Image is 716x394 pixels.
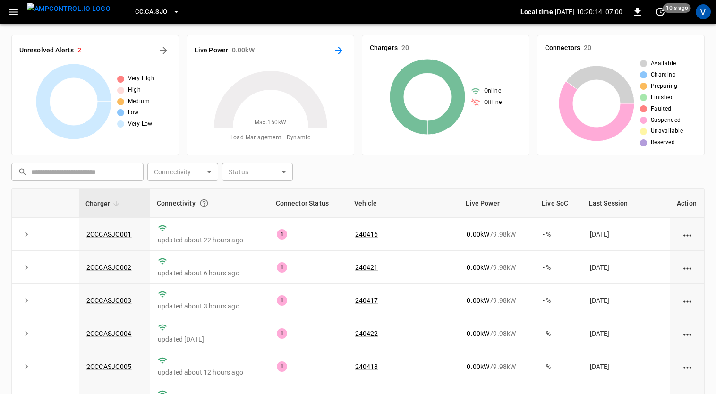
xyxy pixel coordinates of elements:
[467,263,489,272] p: 0.00 kW
[653,4,668,19] button: set refresh interval
[520,7,553,17] p: Local time
[269,189,348,218] th: Connector Status
[467,362,528,371] div: / 9.98 kW
[651,59,676,69] span: Available
[77,45,81,56] h6: 2
[682,296,693,305] div: action cell options
[27,3,111,15] img: ampcontrol.io logo
[230,133,311,143] span: Load Management = Dynamic
[196,195,213,212] button: Connection between the charger and our software.
[355,297,378,304] a: 240417
[277,262,287,273] div: 1
[651,138,675,147] span: Reserved
[158,268,262,278] p: updated about 6 hours ago
[484,86,501,96] span: Online
[459,189,535,218] th: Live Power
[19,45,74,56] h6: Unresolved Alerts
[158,334,262,344] p: updated [DATE]
[355,330,378,337] a: 240422
[696,4,711,19] div: profile-icon
[582,317,670,350] td: [DATE]
[86,264,132,271] a: 2CCCASJO002
[128,86,141,95] span: High
[331,43,346,58] button: Energy Overview
[158,235,262,245] p: updated about 22 hours ago
[682,362,693,371] div: action cell options
[535,317,582,350] td: - %
[582,251,670,284] td: [DATE]
[370,43,398,53] h6: Chargers
[19,293,34,308] button: expand row
[86,363,132,370] a: 2CCCASJO005
[651,116,681,125] span: Suspended
[86,231,132,238] a: 2CCCASJO001
[535,350,582,383] td: - %
[663,3,691,13] span: 10 s ago
[19,326,34,341] button: expand row
[582,350,670,383] td: [DATE]
[535,189,582,218] th: Live SoC
[555,7,622,17] p: [DATE] 10:20:14 -07:00
[651,93,674,103] span: Finished
[195,45,228,56] h6: Live Power
[651,127,683,136] span: Unavailable
[682,263,693,272] div: action cell options
[156,43,171,58] button: All Alerts
[19,360,34,374] button: expand row
[682,329,693,338] div: action cell options
[158,301,262,311] p: updated about 3 hours ago
[467,329,489,338] p: 0.00 kW
[128,74,155,84] span: Very High
[277,229,287,240] div: 1
[86,297,132,304] a: 2CCCASJO003
[467,230,528,239] div: / 9.98 kW
[651,104,672,114] span: Faulted
[131,3,183,21] button: CC.CA.SJO
[535,284,582,317] td: - %
[535,251,582,284] td: - %
[582,218,670,251] td: [DATE]
[158,368,262,377] p: updated about 12 hours ago
[467,296,489,305] p: 0.00 kW
[582,189,670,218] th: Last Session
[467,362,489,371] p: 0.00 kW
[670,189,704,218] th: Action
[128,97,150,106] span: Medium
[355,363,378,370] a: 240418
[467,329,528,338] div: / 9.98 kW
[277,295,287,306] div: 1
[467,263,528,272] div: / 9.98 kW
[157,195,263,212] div: Connectivity
[582,284,670,317] td: [DATE]
[19,260,34,274] button: expand row
[355,231,378,238] a: 240416
[19,227,34,241] button: expand row
[651,70,676,80] span: Charging
[86,330,132,337] a: 2CCCASJO004
[277,361,287,372] div: 1
[484,98,502,107] span: Offline
[545,43,580,53] h6: Connectors
[682,230,693,239] div: action cell options
[277,328,287,339] div: 1
[85,198,122,209] span: Charger
[651,82,678,91] span: Preparing
[348,189,460,218] th: Vehicle
[128,108,139,118] span: Low
[128,120,153,129] span: Very Low
[255,118,287,128] span: Max. 150 kW
[467,230,489,239] p: 0.00 kW
[401,43,409,53] h6: 20
[135,7,167,17] span: CC.CA.SJO
[535,218,582,251] td: - %
[584,43,591,53] h6: 20
[232,45,255,56] h6: 0.00 kW
[467,296,528,305] div: / 9.98 kW
[355,264,378,271] a: 240421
